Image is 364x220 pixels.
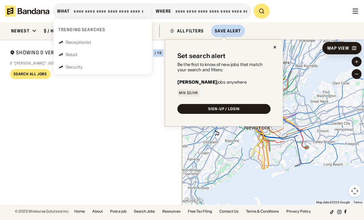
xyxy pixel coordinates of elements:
[10,61,172,66] div: 0 "[PERSON_NAME]" jobs on [DOMAIN_NAME]
[184,197,204,205] a: Open this area in Google Maps (opens a new window)
[179,91,198,95] div: Min $0/hr
[316,201,350,204] span: Map data ©2025 Google
[134,210,155,213] a: Search Jobs
[14,72,47,76] div: Search All Jobs
[44,28,63,34] div: $ / hour
[58,27,105,32] div: Trending searches
[66,65,83,69] div: Security
[246,210,279,213] a: Terms & Conditions
[66,40,91,44] div: Receptionist
[110,210,126,213] a: Post a job
[162,210,180,213] a: Resources
[188,210,212,213] a: Free Tax Filing
[10,49,105,57] div: Showing 0 Verified Jobs
[184,197,204,205] img: Google
[286,210,311,213] a: Privacy Policy
[177,79,217,85] b: [PERSON_NAME]
[215,28,241,34] div: Save Alert
[74,210,85,213] a: Home
[349,185,361,197] button: Map camera controls
[11,28,30,34] div: Newest
[155,51,162,55] div: / yr
[92,210,103,213] a: About
[177,29,204,33] div: ALL FILTERS
[219,210,238,213] a: Contact Us
[5,6,49,17] img: Bandana logotype
[177,80,247,84] div: jobs anywhere
[66,52,77,57] div: Retail
[177,52,225,60] div: Set search alert
[57,8,70,14] div: what
[327,46,349,50] div: Map View
[15,210,69,213] div: © 2025 Workwise Solutions Inc.
[177,62,271,73] div: Be the first to know of new jobs that match your search and filters:
[208,107,240,111] div: SIGN-UP / LOGIN
[156,8,172,14] div: Where
[354,201,362,204] a: Terms (opens in new tab)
